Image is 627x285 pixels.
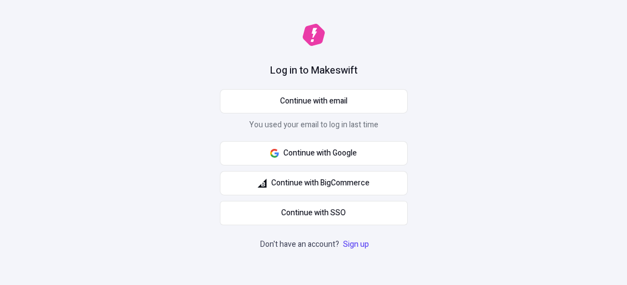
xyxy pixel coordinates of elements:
button: Continue with email [220,89,408,113]
button: Continue with BigCommerce [220,171,408,195]
span: Continue with BigCommerce [271,177,370,189]
a: Sign up [341,239,371,250]
span: Continue with Google [283,147,357,159]
p: Don't have an account? [260,239,371,251]
p: You used your email to log in last time [220,119,408,136]
a: Continue with SSO [220,201,408,225]
h1: Log in to Makeswift [270,64,357,78]
button: Continue with Google [220,141,408,165]
span: Continue with email [280,95,347,107]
